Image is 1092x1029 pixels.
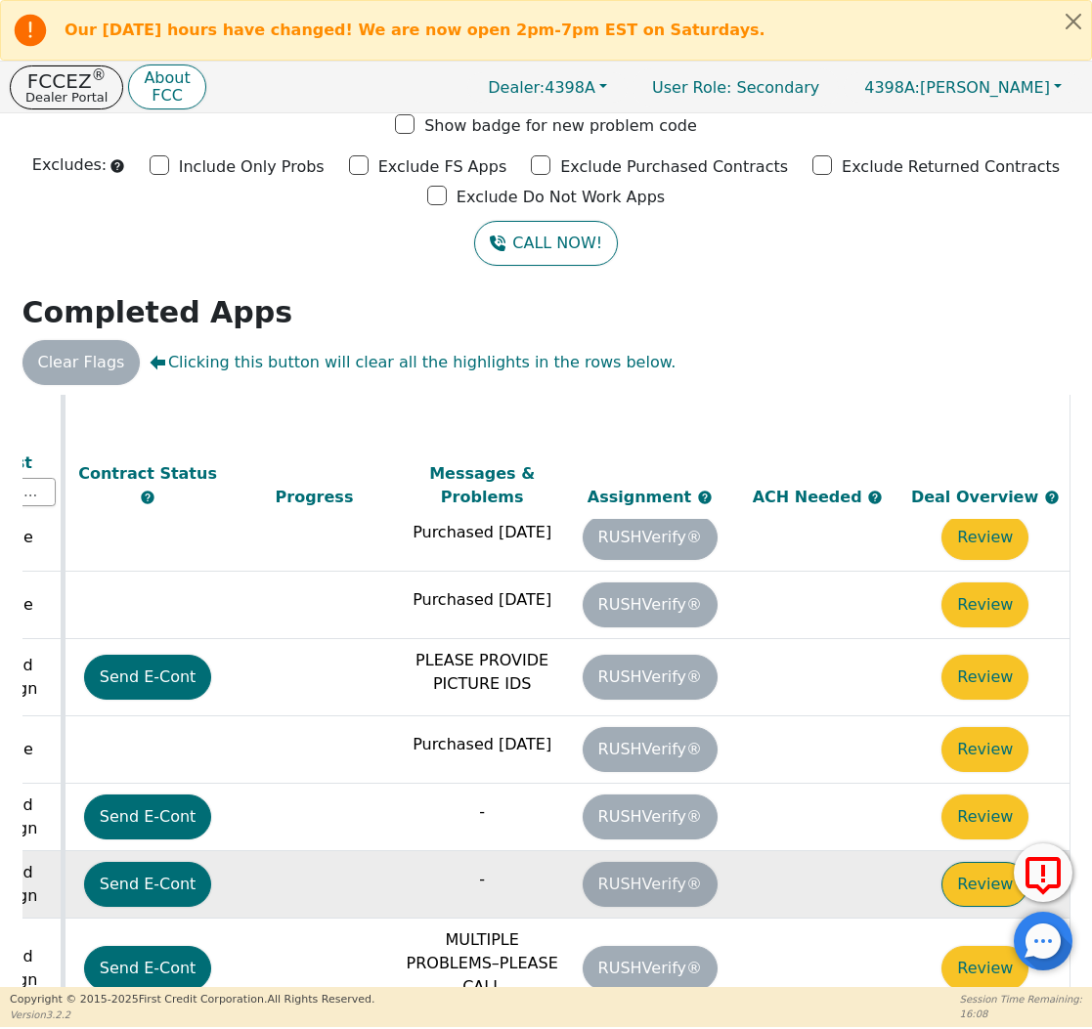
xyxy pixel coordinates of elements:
[84,862,212,907] button: Send E-Cont
[84,655,212,700] button: Send E-Cont
[128,64,205,110] button: AboutFCC
[25,71,108,91] p: FCCEZ
[403,649,561,696] p: PLEASE PROVIDE PICTURE IDS
[941,582,1028,627] button: Review
[941,727,1028,772] button: Review
[22,295,293,329] strong: Completed Apps
[560,155,788,179] p: Exclude Purchased Contracts
[842,155,1060,179] p: Exclude Returned Contracts
[10,1008,374,1022] p: Version 3.2.2
[1056,1,1091,41] button: Close alert
[10,65,123,109] button: FCCEZ®Dealer Portal
[32,153,107,177] p: Excludes:
[403,733,561,756] p: Purchased [DATE]
[457,186,665,209] p: Exclude Do Not Work Apps
[25,91,108,104] p: Dealer Portal
[753,487,868,505] span: ACH Needed
[864,78,1050,97] span: [PERSON_NAME]
[144,70,190,86] p: About
[403,868,561,891] p: -
[588,487,697,505] span: Assignment
[424,114,697,138] p: Show badge for new problem code
[403,461,561,508] div: Messages & Problems
[941,862,1028,907] button: Review
[941,515,1028,560] button: Review
[236,485,394,508] div: Progress
[1014,843,1072,902] button: Report Error to FCC
[467,72,628,103] button: Dealer:4398A
[144,88,190,104] p: FCC
[941,794,1028,839] button: Review
[911,487,1060,505] span: Deal Overview
[403,928,561,999] p: MULTIPLE PROBLEMS–PLEASE CALL
[941,946,1028,991] button: Review
[403,521,561,544] p: Purchased [DATE]
[864,78,920,97] span: 4398A:
[403,588,561,612] p: Purchased [DATE]
[378,155,507,179] p: Exclude FS Apps
[403,800,561,824] p: -
[960,992,1082,1007] p: Session Time Remaining:
[488,78,545,97] span: Dealer:
[844,72,1082,103] button: 4398A:[PERSON_NAME]
[150,351,676,374] span: Clicking this button will clear all the highlights in the rows below.
[652,78,731,97] span: User Role :
[941,655,1028,700] button: Review
[633,68,839,107] p: Secondary
[633,68,839,107] a: User Role: Secondary
[78,463,217,482] span: Contract Status
[488,78,595,97] span: 4398A
[84,794,212,839] button: Send E-Cont
[10,992,374,1008] p: Copyright © 2015- 2025 First Credit Corporation.
[960,1007,1082,1021] p: 16:08
[84,946,212,991] button: Send E-Cont
[92,66,107,84] sup: ®
[65,21,765,39] b: Our [DATE] hours have changed! We are now open 2pm-7pm EST on Saturdays.
[474,221,618,266] button: CALL NOW!
[179,155,325,179] p: Include Only Probs
[267,993,374,1006] span: All Rights Reserved.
